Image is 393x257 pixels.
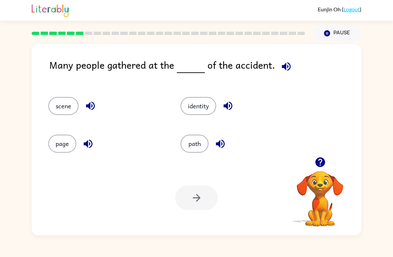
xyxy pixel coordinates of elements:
[318,6,361,12] div: ( )
[32,3,69,17] img: Literably
[313,26,361,41] button: Pause
[49,57,361,84] div: Many people gathered at the of the accident.
[318,6,342,12] span: Eunjin Oh
[48,135,76,153] button: page
[181,97,216,115] button: identity
[287,161,353,227] video: Your browser must support playing .mp4 files to use Literably. Please try using another browser.
[181,135,208,153] button: path
[48,97,79,115] button: scene
[343,6,360,12] a: Logout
